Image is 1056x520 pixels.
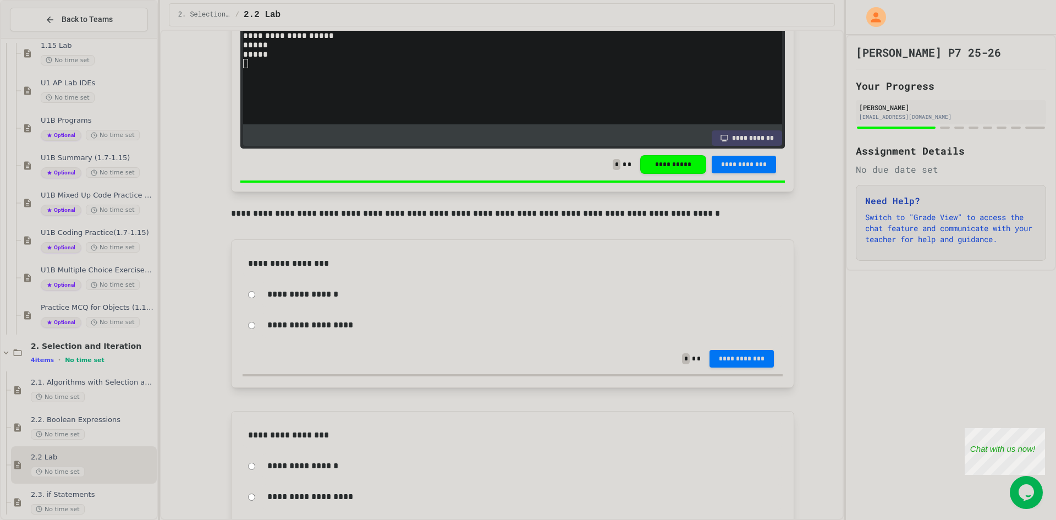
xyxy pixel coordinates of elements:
[31,490,155,500] span: 2.3. if Statements
[31,429,85,440] span: No time set
[1010,476,1045,509] iframe: chat widget
[856,78,1046,94] h2: Your Progress
[41,303,155,313] span: Practice MCQ for Objects (1.12-1.14)
[31,415,155,425] span: 2.2. Boolean Expressions
[855,4,889,30] div: My Account
[31,392,85,402] span: No time set
[62,14,113,25] span: Back to Teams
[41,191,155,200] span: U1B Mixed Up Code Practice 1b (1.7-1.15)
[859,102,1043,112] div: [PERSON_NAME]
[31,467,85,477] span: No time set
[859,113,1043,121] div: [EMAIL_ADDRESS][DOMAIN_NAME]
[86,317,140,327] span: No time set
[41,116,155,125] span: U1B Programs
[65,357,105,364] span: No time set
[41,280,81,291] span: Optional
[41,242,81,253] span: Optional
[31,341,155,351] span: 2. Selection and Iteration
[865,194,1037,207] h3: Need Help?
[58,355,61,364] span: •
[235,10,239,19] span: /
[41,205,81,216] span: Optional
[86,280,140,290] span: No time set
[41,130,81,141] span: Optional
[856,143,1046,158] h2: Assignment Details
[41,79,155,88] span: U1 AP Lab IDEs
[41,92,95,103] span: No time set
[178,10,231,19] span: 2. Selection and Iteration
[41,266,155,275] span: U1B Multiple Choice Exercises(1.9-1.15)
[41,317,81,328] span: Optional
[244,8,280,21] span: 2.2 Lab
[31,453,155,462] span: 2.2 Lab
[86,167,140,178] span: No time set
[86,205,140,215] span: No time set
[86,130,140,140] span: No time set
[31,378,155,387] span: 2.1. Algorithms with Selection and Repetition
[965,428,1045,475] iframe: chat widget
[41,167,81,178] span: Optional
[856,163,1046,176] div: No due date set
[41,41,155,51] span: 1.15 Lab
[10,8,148,31] button: Back to Teams
[86,242,140,253] span: No time set
[31,357,54,364] span: 4 items
[31,504,85,514] span: No time set
[41,228,155,238] span: U1B Coding Practice(1.7-1.15)
[41,154,155,163] span: U1B Summary (1.7-1.15)
[865,212,1037,245] p: Switch to "Grade View" to access the chat feature and communicate with your teacher for help and ...
[41,55,95,65] span: No time set
[856,45,1001,60] h1: [PERSON_NAME] P7 25-26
